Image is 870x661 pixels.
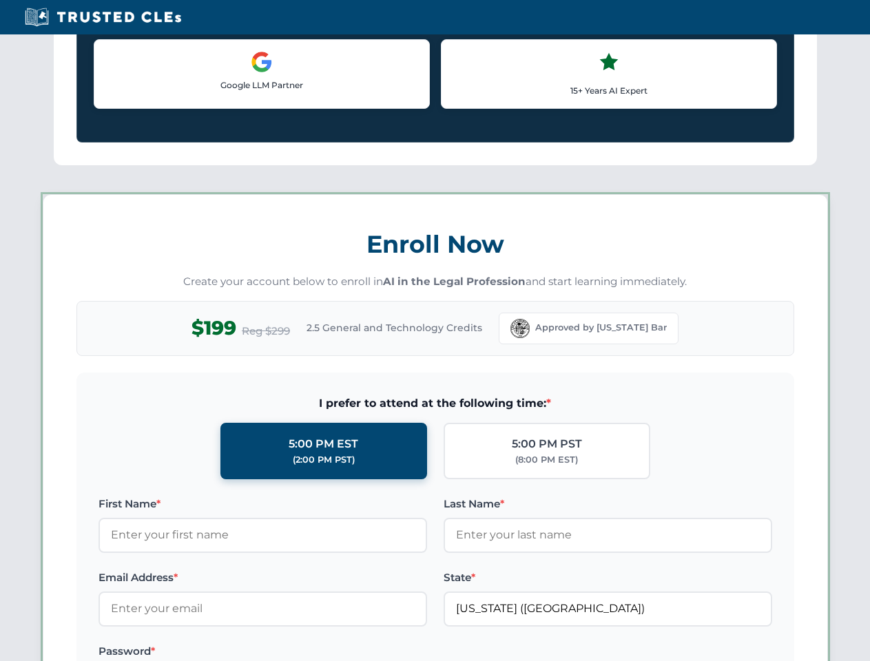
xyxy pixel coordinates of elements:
span: $199 [191,313,236,344]
label: First Name [99,496,427,512]
p: Create your account below to enroll in and start learning immediately. [76,274,794,290]
span: Approved by [US_STATE] Bar [535,321,667,335]
span: Reg $299 [242,323,290,339]
img: Google [251,51,273,73]
div: (8:00 PM EST) [515,453,578,467]
input: Florida (FL) [444,591,772,626]
span: 2.5 General and Technology Credits [307,320,482,335]
div: 5:00 PM PST [512,435,582,453]
label: Email Address [99,569,427,586]
p: Google LLM Partner [105,78,418,92]
img: Florida Bar [510,319,530,338]
img: Trusted CLEs [21,7,185,28]
strong: AI in the Legal Profession [383,275,526,288]
p: 15+ Years AI Expert [453,84,765,97]
input: Enter your email [99,591,427,626]
input: Enter your last name [444,518,772,552]
label: Password [99,643,427,660]
h3: Enroll Now [76,222,794,266]
div: (2:00 PM PST) [293,453,355,467]
label: State [444,569,772,586]
div: 5:00 PM EST [289,435,358,453]
span: I prefer to attend at the following time: [99,395,772,412]
input: Enter your first name [99,518,427,552]
label: Last Name [444,496,772,512]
